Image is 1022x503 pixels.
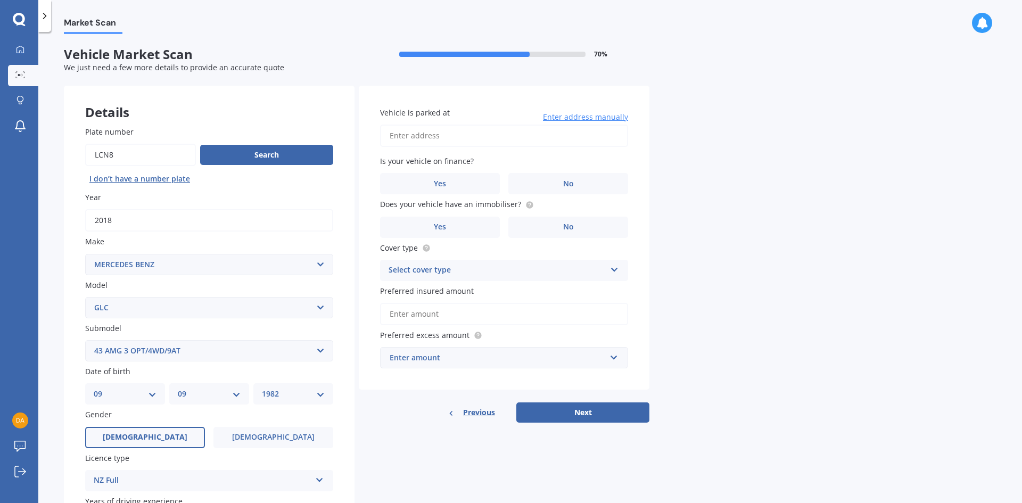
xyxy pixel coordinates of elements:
span: Does your vehicle have an immobiliser? [380,200,521,210]
button: Search [200,145,333,165]
span: Vehicle is parked at [380,108,450,118]
input: Enter address [380,125,628,147]
div: Enter amount [390,352,606,364]
span: Vehicle Market Scan [64,47,357,62]
span: Yes [434,222,446,232]
span: Gender [85,410,112,420]
span: Previous [463,405,495,420]
span: Yes [434,179,446,188]
span: Licence type [85,453,129,463]
span: Cover type [380,243,418,253]
span: Is your vehicle on finance? [380,156,474,166]
button: I don’t have a number plate [85,170,194,187]
span: Market Scan [64,18,122,32]
span: Date of birth [85,366,130,376]
span: 70 % [594,51,607,58]
div: Select cover type [389,264,606,277]
span: [DEMOGRAPHIC_DATA] [232,433,315,442]
span: Submodel [85,323,121,333]
span: Year [85,192,101,202]
span: [DEMOGRAPHIC_DATA] [103,433,187,442]
span: Enter address manually [543,112,628,122]
span: Preferred insured amount [380,286,474,296]
input: Enter amount [380,303,628,325]
img: a85573cdfa3b642c9414986a09cac9bc [12,413,28,428]
span: We just need a few more details to provide an accurate quote [64,62,284,72]
span: Make [85,237,104,247]
div: Details [64,86,355,118]
span: No [563,222,574,232]
input: YYYY [85,209,333,232]
button: Next [516,402,649,423]
input: Enter plate number [85,144,196,166]
div: NZ Full [94,474,311,487]
span: No [563,179,574,188]
span: Plate number [85,127,134,137]
span: Model [85,280,108,290]
span: Preferred excess amount [380,330,469,340]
